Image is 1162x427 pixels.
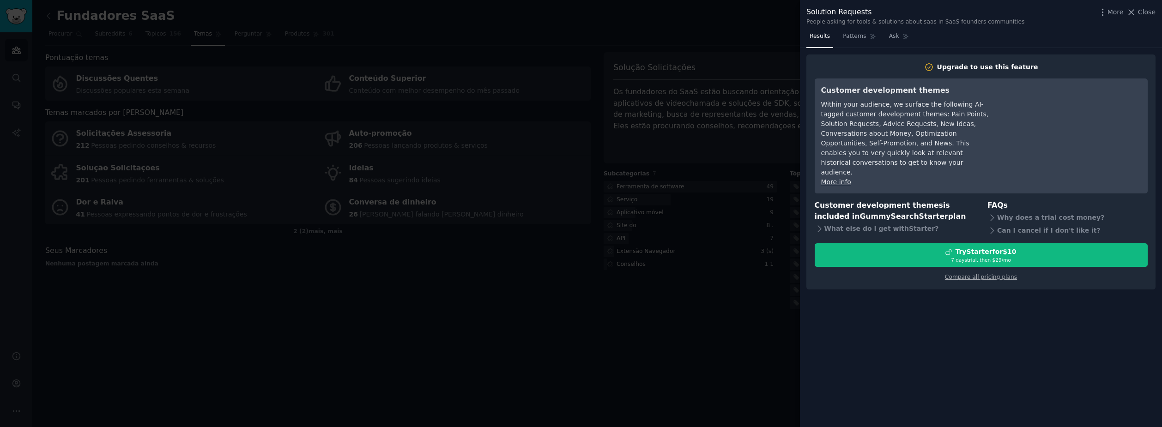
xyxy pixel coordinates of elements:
button: More [1098,7,1124,17]
span: More [1108,7,1124,17]
div: People asking for tools & solutions about saas in SaaS founders communities [806,18,1024,26]
button: TryStarterfor$107 daystrial, then $29/mo [815,243,1148,267]
a: Compare all pricing plans [945,274,1017,280]
span: Close [1138,7,1156,17]
div: Within your audience, we surface the following AI-tagged customer development themes: Pain Points... [821,100,990,177]
span: Patterns [843,32,866,41]
a: Ask [886,29,912,48]
iframe: YouTube video player [1003,85,1141,154]
a: Results [806,29,833,48]
div: Can I cancel if I don't like it? [987,224,1148,237]
a: More info [821,178,851,186]
a: Patterns [840,29,879,48]
div: Solution Requests [806,6,1024,18]
h3: FAQs [987,200,1148,211]
div: 7 days trial, then $ 29 /mo [815,257,1147,263]
div: What else do I get with Starter ? [815,223,975,235]
h3: Customer development themes is included in plan [815,200,975,223]
div: Upgrade to use this feature [937,62,1038,72]
span: Results [810,32,830,41]
div: Try Starter for $10 [955,247,1016,257]
span: GummySearch Starter [859,212,948,221]
button: Close [1126,7,1156,17]
div: Why does a trial cost money? [987,211,1148,224]
h3: Customer development themes [821,85,990,96]
span: Ask [889,32,899,41]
